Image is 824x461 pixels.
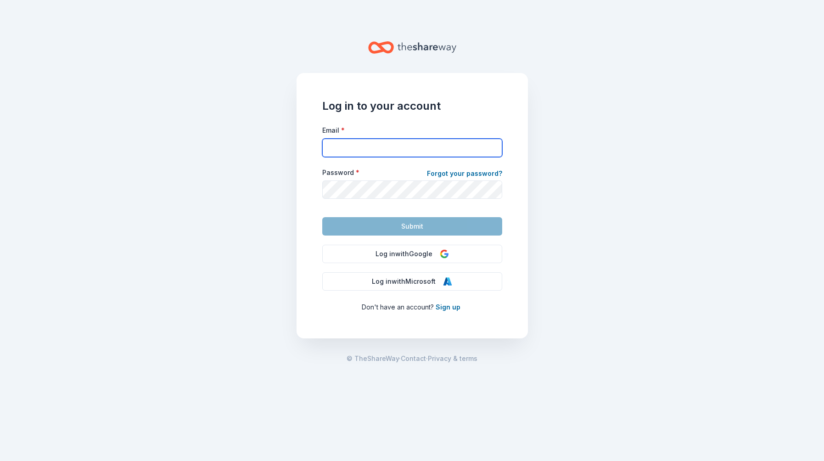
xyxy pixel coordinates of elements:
a: Home [368,37,456,58]
span: Don ' t have an account? [362,303,434,311]
img: Google Logo [440,249,449,259]
label: Email [322,126,345,135]
img: Microsoft Logo [443,277,452,286]
label: Password [322,168,359,177]
a: Forgot your password? [427,168,502,181]
button: Log inwithGoogle [322,245,502,263]
h1: Log in to your account [322,99,502,113]
a: Contact [401,353,426,364]
a: Privacy & terms [428,353,477,364]
a: Sign up [436,303,460,311]
button: Log inwithMicrosoft [322,272,502,291]
span: · · [347,353,477,364]
span: © TheShareWay [347,354,399,362]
